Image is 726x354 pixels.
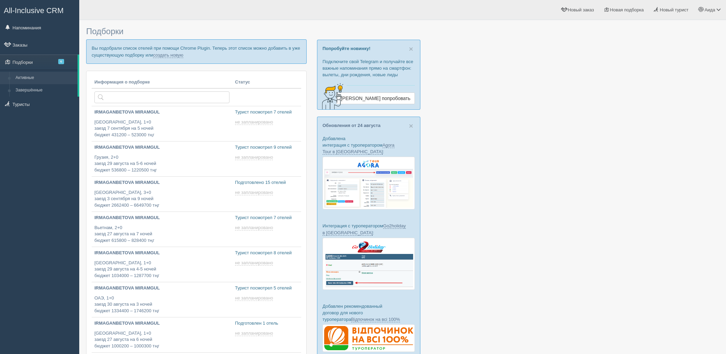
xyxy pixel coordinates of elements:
span: × [409,122,413,130]
span: Новый заказ [568,7,594,12]
p: Турист посмотрел 7 отелей [235,109,298,116]
img: agora-tour-%D0%B7%D0%B0%D1%8F%D0%B2%D0%BA%D0%B8-%D1%81%D1%80%D0%BC-%D0%B4%D0%BB%D1%8F-%D1%82%D1%8... [323,157,415,209]
span: не запланировано [235,295,273,301]
button: Close [409,45,413,52]
p: Турист посмотрел 5 отелей [235,285,298,292]
p: Турист посмотрел 8 отелей [235,250,298,256]
span: × [409,45,413,53]
a: Активные [12,72,78,84]
p: ОАЭ, 1+0 заезд 30 августа на 3 ночей бюджет 1334400 – 1746200 тңг [94,295,229,314]
span: не запланировано [235,260,273,266]
p: Интеграция с туроператором : [323,223,415,236]
img: creative-idea-2907357.png [317,82,345,110]
p: Вы подобрали список отелей при помощи Chrome Plugin. Теперь этот список можно добавить в уже суще... [86,39,307,63]
img: %D0%B4%D0%BE%D0%B3%D0%BE%D0%B2%D1%96%D1%80-%D0%B2%D1%96%D0%B4%D0%BF%D0%BE%D1%87%D0%B8%D0%BD%D0%BE... [323,324,415,352]
p: Подготовлено 15 отелей [235,179,298,186]
a: All-Inclusive CRM [0,0,79,19]
th: Статус [232,76,301,89]
a: IRMAGANBETOVA MIRAMGUL [GEOGRAPHIC_DATA], 1+0заезд 7 сентября на 5 ночейбюджет 431200 – 523000 тңг [92,106,232,141]
p: Добавлена интеграция с туроператором : [323,135,415,155]
p: IRMAGANBETOVA MIRAMGUL [94,285,229,292]
a: не запланировано [235,119,274,125]
a: не запланировано [235,155,274,160]
a: Обновления от 24 августа [323,123,380,128]
p: Подготовлен 1 отель [235,320,298,327]
span: Подборки [86,27,123,36]
p: [GEOGRAPHIC_DATA], 1+0 заезд 29 августа на 4-5 ночей бюджет 1034000 – 1287700 тңг [94,260,229,279]
span: не запланировано [235,190,273,195]
span: не запланировано [235,155,273,160]
span: не запланировано [235,225,273,230]
p: IRMAGANBETOVA MIRAMGUL [94,250,229,256]
a: не запланировано [235,331,274,336]
span: не запланировано [235,331,273,336]
a: не запланировано [235,260,274,266]
a: Agora Tour в [GEOGRAPHIC_DATA] [323,142,395,155]
span: не запланировано [235,119,273,125]
a: Відпочинок на всі 100% [351,317,400,322]
p: Добавлен рекомендованный договор для нового туроператора [323,303,415,323]
a: [PERSON_NAME] попробовать [336,92,415,104]
input: Поиск по стране или туристу [94,91,229,103]
a: IRMAGANBETOVA MIRAMGUL [GEOGRAPHIC_DATA], 1+0заезд 29 августа на 4-5 ночейбюджет 1034000 – 128770... [92,247,232,282]
a: IRMAGANBETOVA MIRAMGUL ОАЭ, 1+0заезд 30 августа на 3 ночейбюджет 1334400 – 1746200 тңг [92,282,232,317]
span: All-Inclusive CRM [4,6,64,15]
a: IRMAGANBETOVA MIRAMGUL [GEOGRAPHIC_DATA], 3+0заезд 3 сентября на 9 ночейбюджет 2662400 – 6649700 тңг [92,177,232,212]
th: Информация о подборке [92,76,232,89]
p: Грузия, 2+0 заезд 29 августа на 5-6 ночей бюджет 536800 – 1220500 тңг [94,154,229,174]
a: Завершённые [12,84,78,97]
p: Подключите свой Telegram и получайте все важные напоминания прямо на смартфон: вылеты, дни рожден... [323,58,415,78]
span: Новая подборка [610,7,644,12]
p: IRMAGANBETOVA MIRAMGUL [94,144,229,151]
span: Аида [705,7,715,12]
button: Close [409,122,413,129]
a: IRMAGANBETOVA MIRAMGUL [GEOGRAPHIC_DATA], 1+0заезд 27 августа на 6 ночейбюджет 1000200 – 1000300 тңг [92,317,232,352]
a: Go2holiday в [GEOGRAPHIC_DATA] [323,223,406,235]
p: IRMAGANBETOVA MIRAMGUL [94,109,229,116]
p: [GEOGRAPHIC_DATA], 1+0 заезд 7 сентября на 5 ночей бюджет 431200 – 523000 тңг [94,119,229,138]
img: go2holiday-bookings-crm-for-travel-agency.png [323,238,415,290]
a: создать новую [153,52,183,58]
a: не запланировано [235,295,274,301]
span: 6 [58,59,64,64]
p: Вьетнам, 2+0 заезд 27 августа на 7 ночей бюджет 615800 – 828400 тңг [94,225,229,244]
p: Турист посмотрел 7 отелей [235,215,298,221]
a: IRMAGANBETOVA MIRAMGUL Вьетнам, 2+0заезд 27 августа на 7 ночейбюджет 615800 – 828400 тңг [92,212,232,247]
span: Новый турист [660,7,688,12]
a: не запланировано [235,225,274,230]
p: Турист посмотрел 9 отелей [235,144,298,151]
p: [GEOGRAPHIC_DATA], 1+0 заезд 27 августа на 6 ночей бюджет 1000200 – 1000300 тңг [94,330,229,350]
p: IRMAGANBETOVA MIRAMGUL [94,179,229,186]
p: IRMAGANBETOVA MIRAMGUL [94,215,229,221]
a: IRMAGANBETOVA MIRAMGUL Грузия, 2+0заезд 29 августа на 5-6 ночейбюджет 536800 – 1220500 тңг [92,141,232,176]
p: IRMAGANBETOVA MIRAMGUL [94,320,229,327]
p: [GEOGRAPHIC_DATA], 3+0 заезд 3 сентября на 9 ночей бюджет 2662400 – 6649700 тңг [94,189,229,209]
a: не запланировано [235,190,274,195]
p: Попробуйте новинку! [323,45,415,52]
